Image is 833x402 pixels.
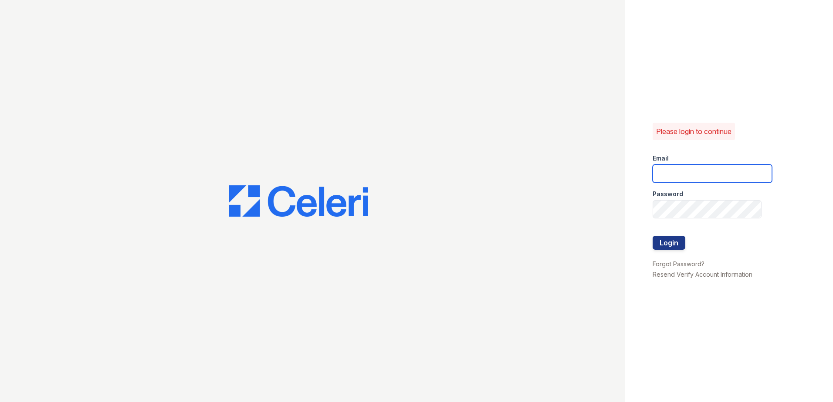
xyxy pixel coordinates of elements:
button: Login [653,236,685,250]
img: CE_Logo_Blue-a8612792a0a2168367f1c8372b55b34899dd931a85d93a1a3d3e32e68fde9ad4.png [229,185,368,217]
a: Resend Verify Account Information [653,271,752,278]
p: Please login to continue [656,126,731,137]
label: Password [653,190,683,198]
a: Forgot Password? [653,260,704,268]
label: Email [653,154,669,163]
